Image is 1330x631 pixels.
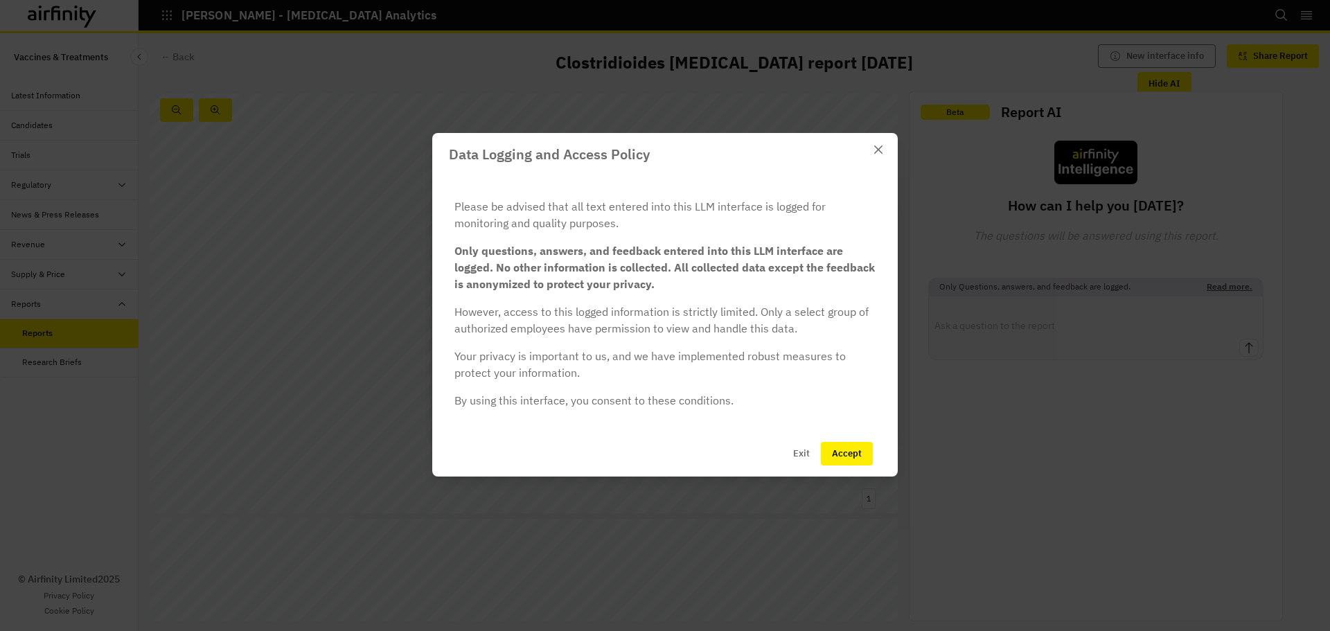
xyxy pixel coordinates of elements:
[867,139,889,161] button: Close
[432,133,898,176] header: Data Logging and Access Policy
[454,303,876,337] p: However, access to this logged information is strictly limited. Only a select group of authorized...
[821,442,873,465] button: Accept
[454,348,876,381] p: Your privacy is important to us, and we have implemented robust measures to protect your informat...
[454,198,876,231] p: Please be advised that all text entered into this LLM interface is logged for monitoring and qual...
[782,442,821,465] button: Exit
[454,392,876,409] p: By using this interface, you consent to these conditions.
[454,242,876,292] p: Only questions, answers, and feedback entered into this LLM interface are logged. No other inform...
